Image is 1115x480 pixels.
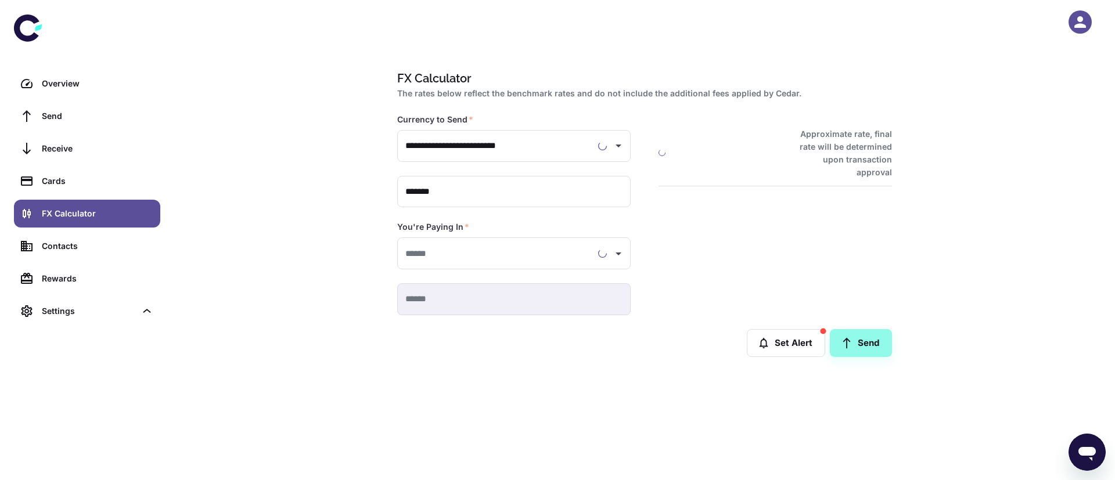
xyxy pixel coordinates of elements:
[42,142,153,155] div: Receive
[14,167,160,195] a: Cards
[397,114,473,125] label: Currency to Send
[14,232,160,260] a: Contacts
[14,297,160,325] div: Settings
[14,265,160,293] a: Rewards
[14,102,160,130] a: Send
[42,110,153,122] div: Send
[787,128,892,179] h6: Approximate rate, final rate will be determined upon transaction approval
[42,305,136,317] div: Settings
[42,240,153,252] div: Contacts
[830,329,892,357] a: Send
[14,70,160,98] a: Overview
[397,221,469,233] label: You're Paying In
[14,200,160,228] a: FX Calculator
[1069,434,1106,471] iframe: Button to launch messaging window
[747,329,825,357] button: Set Alert
[42,207,153,220] div: FX Calculator
[610,246,627,262] button: Open
[42,272,153,285] div: Rewards
[42,77,153,90] div: Overview
[42,175,153,187] div: Cards
[610,138,627,154] button: Open
[397,70,887,87] h1: FX Calculator
[14,135,160,163] a: Receive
